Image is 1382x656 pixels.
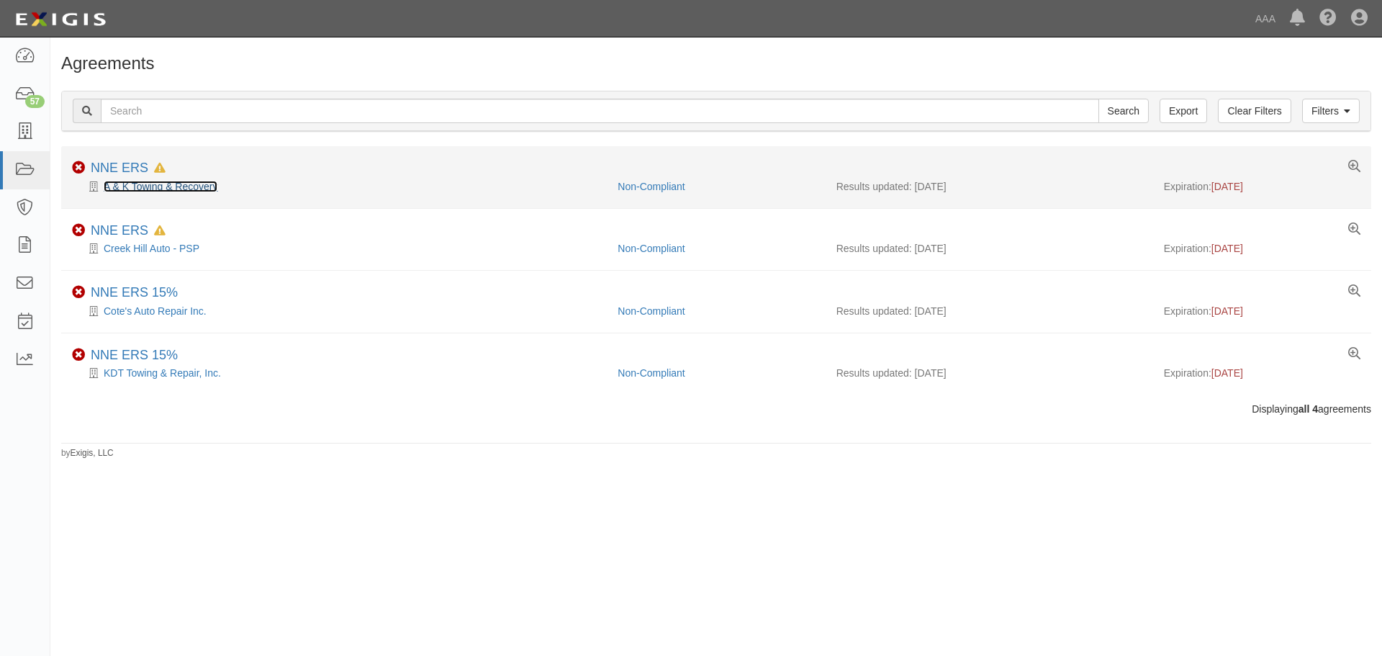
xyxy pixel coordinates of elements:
[618,305,685,317] a: Non-Compliant
[1211,181,1243,192] span: [DATE]
[1348,285,1360,298] a: View results summary
[91,223,166,239] div: NNE ERS
[104,367,221,379] a: KDT Towing & Repair, Inc.
[154,163,166,174] i: In Default since 09/01/2025
[1348,348,1360,361] a: View results summary
[61,54,1371,73] h1: Agreements
[50,402,1382,416] div: Displaying agreements
[618,367,685,379] a: Non-Compliant
[1164,179,1360,194] div: Expiration:
[25,95,45,108] div: 57
[1211,243,1243,254] span: [DATE]
[1299,403,1318,415] b: all 4
[91,223,148,238] a: NNE ERS
[618,243,685,254] a: Non-Compliant
[1160,99,1207,123] a: Export
[72,224,85,237] i: Non-Compliant
[72,304,607,318] div: Cote's Auto Repair Inc.
[1218,99,1291,123] a: Clear Filters
[836,241,1142,256] div: Results updated: [DATE]
[61,447,114,459] small: by
[72,179,607,194] div: A & K Towing & Recovery
[1164,304,1360,318] div: Expiration:
[11,6,110,32] img: logo-5460c22ac91f19d4615b14bd174203de0afe785f0fc80cf4dbbc73dc1793850b.png
[91,348,178,362] a: NNE ERS 15%
[104,305,207,317] a: Cote's Auto Repair Inc.
[1164,241,1360,256] div: Expiration:
[1248,4,1283,33] a: AAA
[72,161,85,174] i: Non-Compliant
[71,448,114,458] a: Exigis, LLC
[836,179,1142,194] div: Results updated: [DATE]
[1098,99,1149,123] input: Search
[154,226,166,236] i: In Default since 09/09/2025
[101,99,1099,123] input: Search
[1211,367,1243,379] span: [DATE]
[91,161,148,175] a: NNE ERS
[836,366,1142,380] div: Results updated: [DATE]
[72,241,607,256] div: Creek Hill Auto - PSP
[1302,99,1360,123] a: Filters
[1348,223,1360,236] a: View results summary
[91,285,178,300] a: NNE ERS 15%
[72,366,607,380] div: KDT Towing & Repair, Inc.
[104,243,199,254] a: Creek Hill Auto - PSP
[104,181,217,192] a: A & K Towing & Recovery
[1164,366,1360,380] div: Expiration:
[91,285,178,301] div: NNE ERS 15%
[618,181,685,192] a: Non-Compliant
[836,304,1142,318] div: Results updated: [DATE]
[91,348,178,364] div: NNE ERS 15%
[1348,161,1360,174] a: View results summary
[1211,305,1243,317] span: [DATE]
[1319,10,1337,27] i: Help Center - Complianz
[91,161,166,176] div: NNE ERS
[72,286,85,299] i: Non-Compliant
[72,349,85,361] i: Non-Compliant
